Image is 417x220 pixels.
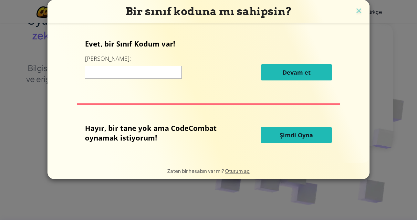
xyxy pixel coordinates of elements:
[85,39,332,48] p: Evet, bir Sınıf Kodum var!
[126,5,292,18] span: Bir sınıf koduna mı sahipsin?
[355,6,363,16] img: close icon
[280,131,313,139] span: Şimdi Oyna
[261,64,332,80] button: Devam et
[225,168,250,174] a: Oturum aç
[167,168,225,174] span: Zaten bir hesabın var mı?
[283,68,311,76] span: Devam et
[85,55,131,63] label: [PERSON_NAME]:
[85,123,228,142] p: Hayır, bir tane yok ama CodeCombat oynamak istiyorum!
[261,127,332,143] button: Şimdi Oyna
